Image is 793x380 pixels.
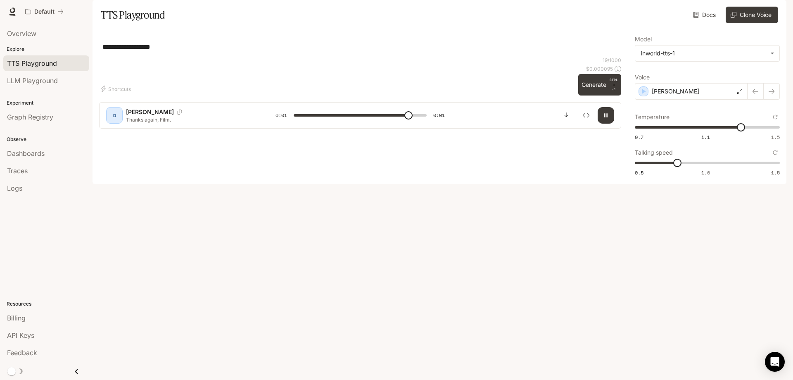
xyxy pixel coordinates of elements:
[610,77,618,87] p: CTRL +
[701,169,710,176] span: 1.0
[610,77,618,92] p: ⏎
[635,169,643,176] span: 0.5
[275,111,287,119] span: 0:01
[635,134,643,141] span: 0.7
[99,82,134,96] button: Shortcuts
[34,8,55,15] p: Default
[126,116,256,123] p: Thanks again, Film.
[765,352,785,372] div: Open Intercom Messenger
[701,134,710,141] span: 1.1
[578,107,594,124] button: Inspect
[101,7,165,23] h1: TTS Playground
[771,148,780,157] button: Reset to default
[635,114,670,120] p: Temperature
[641,49,766,57] div: inworld-tts-1
[558,107,575,124] button: Download audio
[652,87,699,96] p: [PERSON_NAME]
[586,65,613,72] p: $ 0.000095
[771,134,780,141] span: 1.5
[726,7,778,23] button: Clone Voice
[635,45,779,61] div: inworld-tts-1
[635,36,652,42] p: Model
[578,74,621,96] button: GenerateCTRL +⏎
[691,7,719,23] a: Docs
[126,108,174,116] p: [PERSON_NAME]
[771,112,780,122] button: Reset to default
[21,3,67,20] button: All workspaces
[771,169,780,176] span: 1.5
[174,110,185,115] button: Copy Voice ID
[603,57,621,64] p: 19 / 1000
[108,109,121,122] div: D
[635,74,650,80] p: Voice
[433,111,445,119] span: 0:01
[635,150,673,155] p: Talking speed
